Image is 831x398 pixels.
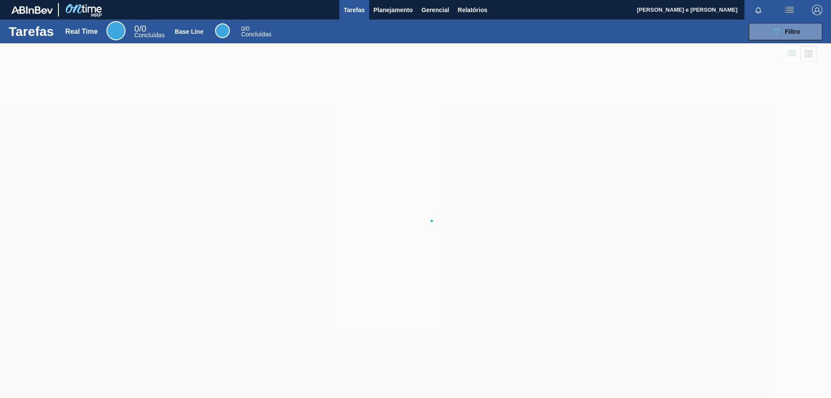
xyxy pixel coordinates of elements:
[241,26,271,37] div: Base Line
[241,25,245,32] span: 0
[458,5,487,15] span: Relatórios
[175,28,203,35] div: Base Line
[785,28,800,35] span: Filtro
[106,21,126,40] div: Real Time
[241,31,271,38] span: Concluídas
[215,23,230,38] div: Base Line
[241,25,249,32] span: / 0
[134,24,146,33] span: / 0
[422,5,449,15] span: Gerencial
[812,5,822,15] img: Logout
[749,23,822,40] button: Filtro
[134,32,164,39] span: Concluídas
[784,5,795,15] img: userActions
[134,25,164,38] div: Real Time
[65,28,98,36] div: Real Time
[11,6,53,14] img: TNhmsLtSVTkK8tSr43FrP2fwEKptu5GPRR3wAAAABJRU5ErkJggg==
[344,5,365,15] span: Tarefas
[374,5,413,15] span: Planejamento
[744,4,772,16] button: Notificações
[134,24,139,33] span: 0
[9,26,54,36] h1: Tarefas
